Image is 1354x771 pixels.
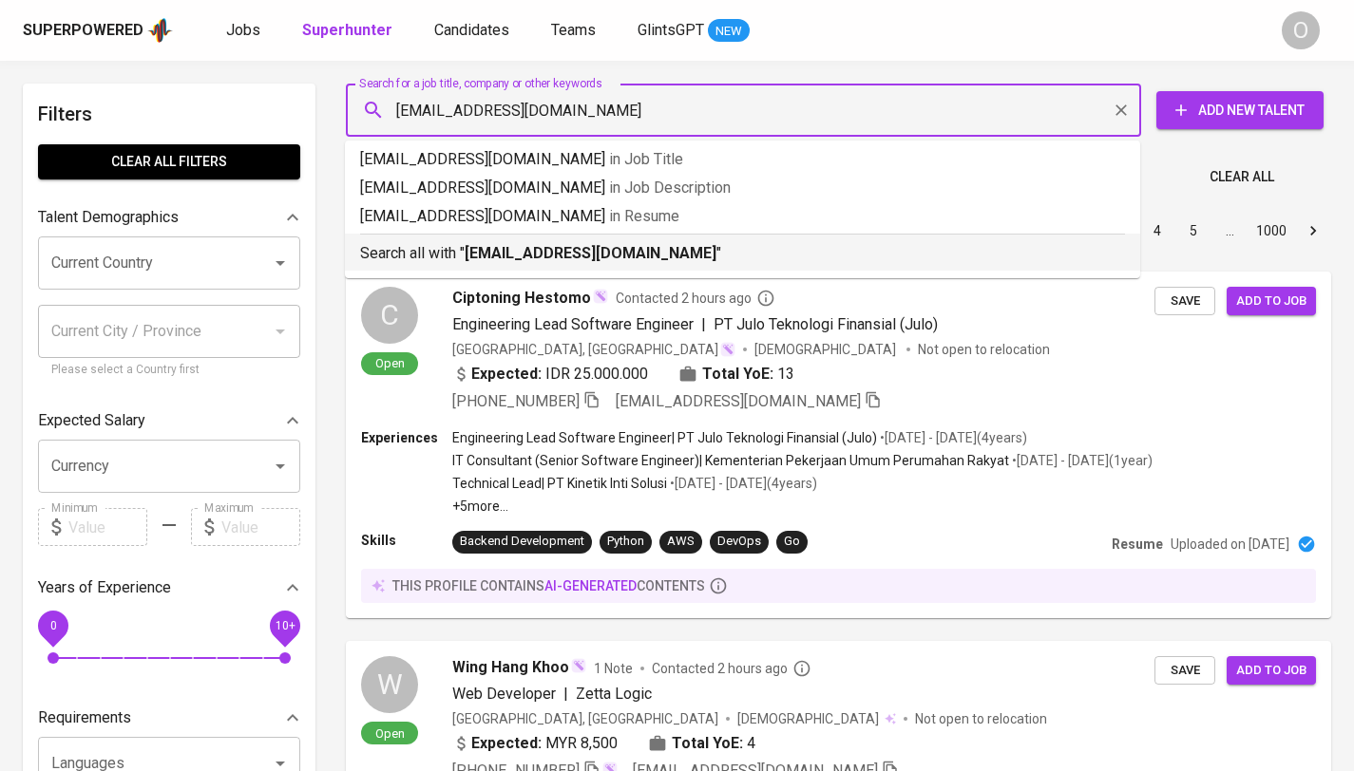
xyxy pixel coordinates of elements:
[616,392,861,410] span: [EMAIL_ADDRESS][DOMAIN_NAME]
[1202,160,1282,195] button: Clear All
[471,732,542,755] b: Expected:
[754,340,899,359] span: [DEMOGRAPHIC_DATA]
[275,619,295,632] span: 10+
[49,619,56,632] span: 0
[1282,11,1320,49] div: O
[720,342,735,357] img: magic_wand.svg
[1250,216,1292,246] button: Go to page 1000
[915,709,1047,728] p: Not open to relocation
[221,508,300,546] input: Value
[551,21,596,39] span: Teams
[1214,221,1245,240] div: …
[392,576,705,595] p: this profile contains contents
[784,533,800,551] div: Go
[1154,287,1215,316] button: Save
[1236,291,1306,312] span: Add to job
[1298,216,1328,246] button: Go to next page
[616,289,775,308] span: Contacted 2 hours ago
[1108,97,1135,123] button: Clear
[1164,660,1206,682] span: Save
[1227,287,1316,316] button: Add to job
[452,340,735,359] div: [GEOGRAPHIC_DATA], [GEOGRAPHIC_DATA]
[792,659,811,678] svg: By Malaysia recruiter
[460,533,584,551] div: Backend Development
[38,409,145,432] p: Expected Salary
[38,144,300,179] button: Clear All filters
[452,656,569,679] span: Wing Hang Khoo
[23,16,173,45] a: Superpoweredapp logo
[226,21,260,39] span: Jobs
[38,99,300,129] h6: Filters
[452,428,877,447] p: Engineering Lead Software Engineer | PT Julo Teknologi Finansial (Julo)
[68,508,147,546] input: Value
[1210,165,1274,189] span: Clear All
[1156,91,1324,129] button: Add New Talent
[452,451,1009,470] p: IT Consultant (Senior Software Engineer) | Kementerian Pekerjaan Umum Perumahan Rakyat
[452,685,556,703] span: Web Developer
[368,725,412,742] span: Open
[594,659,633,678] span: 1 Note
[877,428,1027,447] p: • [DATE] - [DATE] ( 4 years )
[672,732,743,755] b: Total YoE:
[360,205,1125,228] p: [EMAIL_ADDRESS][DOMAIN_NAME]
[452,474,667,493] p: Technical Lead | PT Kinetik Inti Solusi
[38,576,171,599] p: Years of Experience
[471,363,542,385] b: Expected:
[38,569,300,607] div: Years of Experience
[360,177,1125,199] p: [EMAIL_ADDRESS][DOMAIN_NAME]
[1178,216,1209,246] button: Go to page 5
[638,21,704,39] span: GlintsGPT
[267,250,294,276] button: Open
[652,659,811,678] span: Contacted 2 hours ago
[147,16,173,45] img: app logo
[571,658,586,673] img: magic_wand.svg
[667,533,695,551] div: AWS
[346,272,1331,618] a: COpenCiptoning HestomoContacted 2 hours agoEngineering Lead Software Engineer|PT Julo Teknologi F...
[918,340,1050,359] p: Not open to relocation
[1171,535,1289,554] p: Uploaded on [DATE]
[360,242,1125,265] p: Search all with " "
[38,699,300,737] div: Requirements
[452,732,618,755] div: MYR 8,500
[609,179,731,197] span: in Job Description
[267,453,294,480] button: Open
[563,683,568,705] span: |
[452,709,718,728] div: [GEOGRAPHIC_DATA], [GEOGRAPHIC_DATA]
[1154,656,1215,686] button: Save
[702,363,773,385] b: Total YoE:
[1172,99,1308,122] span: Add New Talent
[361,531,452,550] p: Skills
[701,313,706,336] span: |
[53,150,285,174] span: Clear All filters
[609,150,683,168] span: in Job Title
[465,244,716,262] b: [EMAIL_ADDRESS][DOMAIN_NAME]
[38,206,179,229] p: Talent Demographics
[737,709,882,728] span: [DEMOGRAPHIC_DATA]
[708,22,750,41] span: NEW
[368,355,412,371] span: Open
[609,207,679,225] span: in Resume
[1236,660,1306,682] span: Add to job
[38,402,300,440] div: Expected Salary
[302,21,392,39] b: Superhunter
[452,392,580,410] span: [PHONE_NUMBER]
[756,289,775,308] svg: By Batam recruiter
[361,428,452,447] p: Experiences
[714,315,938,333] span: PT Julo Teknologi Finansial (Julo)
[995,216,1331,246] nav: pagination navigation
[361,656,418,713] div: W
[1142,216,1173,246] button: Go to page 4
[434,19,513,43] a: Candidates
[226,19,264,43] a: Jobs
[717,533,761,551] div: DevOps
[593,289,608,304] img: magic_wand.svg
[23,20,143,42] div: Superpowered
[51,361,287,380] p: Please select a Country first
[452,315,694,333] span: Engineering Lead Software Engineer
[360,148,1125,171] p: [EMAIL_ADDRESS][DOMAIN_NAME]
[361,287,418,344] div: C
[434,21,509,39] span: Candidates
[667,474,817,493] p: • [DATE] - [DATE] ( 4 years )
[638,19,750,43] a: GlintsGPT NEW
[302,19,396,43] a: Superhunter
